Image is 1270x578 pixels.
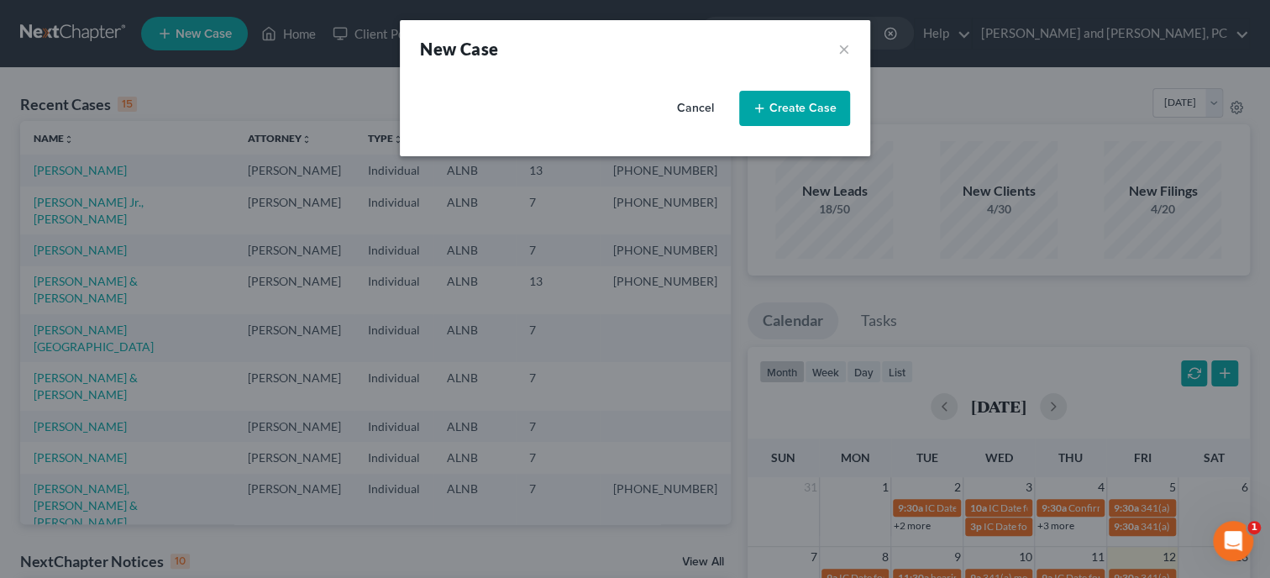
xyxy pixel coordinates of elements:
strong: New Case [420,39,498,59]
button: Create Case [739,91,850,126]
span: 1 [1247,521,1261,534]
iframe: Intercom live chat [1213,521,1253,561]
button: × [838,37,850,60]
button: Cancel [659,92,732,125]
